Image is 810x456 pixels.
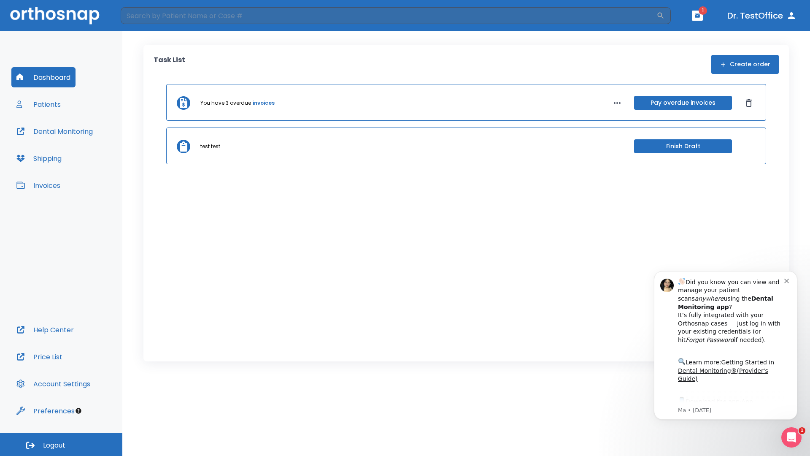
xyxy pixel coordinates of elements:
[143,18,150,25] button: Dismiss notification
[37,138,143,181] div: Download the app: | ​ Let us know if you need help getting started!
[253,99,275,107] a: invoices
[799,427,805,434] span: 1
[10,7,100,24] img: Orthosnap
[11,121,98,141] button: Dental Monitoring
[43,441,65,450] span: Logout
[634,139,732,153] button: Finish Draft
[742,96,756,110] button: Dismiss
[711,55,779,74] button: Create order
[699,6,707,15] span: 1
[37,140,112,155] a: App Store
[200,143,220,150] p: test test
[75,407,82,415] div: Tooltip anchor
[11,94,66,114] button: Patients
[37,148,143,156] p: Message from Ma, sent 3w ago
[11,374,95,394] button: Account Settings
[121,7,656,24] input: Search by Patient Name or Case #
[11,320,79,340] button: Help Center
[11,401,80,421] button: Preferences
[641,258,810,433] iframe: Intercom notifications message
[781,427,802,448] iframe: Intercom live chat
[200,99,251,107] p: You have 3 overdue
[154,55,185,74] p: Task List
[11,148,67,168] button: Shipping
[634,96,732,110] button: Pay overdue invoices
[11,67,76,87] button: Dashboard
[11,175,65,195] button: Invoices
[724,8,800,23] button: Dr. TestOffice
[11,347,67,367] button: Price List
